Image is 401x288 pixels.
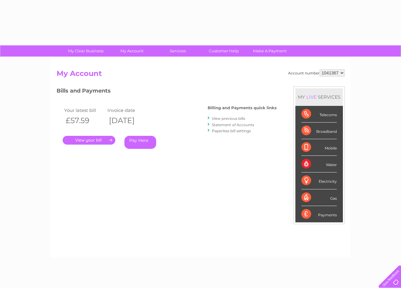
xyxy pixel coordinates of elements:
a: Statement of Accounts [212,123,254,127]
div: Payments [301,206,337,222]
th: £57.59 [63,114,106,127]
td: Invoice date [106,106,150,114]
div: Water [301,156,337,172]
div: Account number [288,69,345,77]
a: My Account [107,45,157,57]
div: Telecoms [301,106,337,123]
div: Broadband [301,123,337,139]
h2: My Account [57,69,345,81]
div: Mobile [301,139,337,156]
a: Paperless bill settings [212,129,251,133]
a: My Clear Business [61,45,111,57]
div: MY SERVICES [295,88,343,106]
div: LIVE [305,94,318,100]
a: Pay Here [124,136,156,149]
h4: Billing and Payments quick links [208,106,277,110]
a: . [63,136,115,145]
h3: Bills and Payments [57,87,277,97]
a: Services [153,45,203,57]
a: View previous bills [212,116,245,121]
a: Make A Payment [245,45,295,57]
th: [DATE] [106,114,150,127]
div: Electricity [301,172,337,189]
td: Your latest bill [63,106,106,114]
div: Gas [301,189,337,206]
a: Customer Help [199,45,249,57]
